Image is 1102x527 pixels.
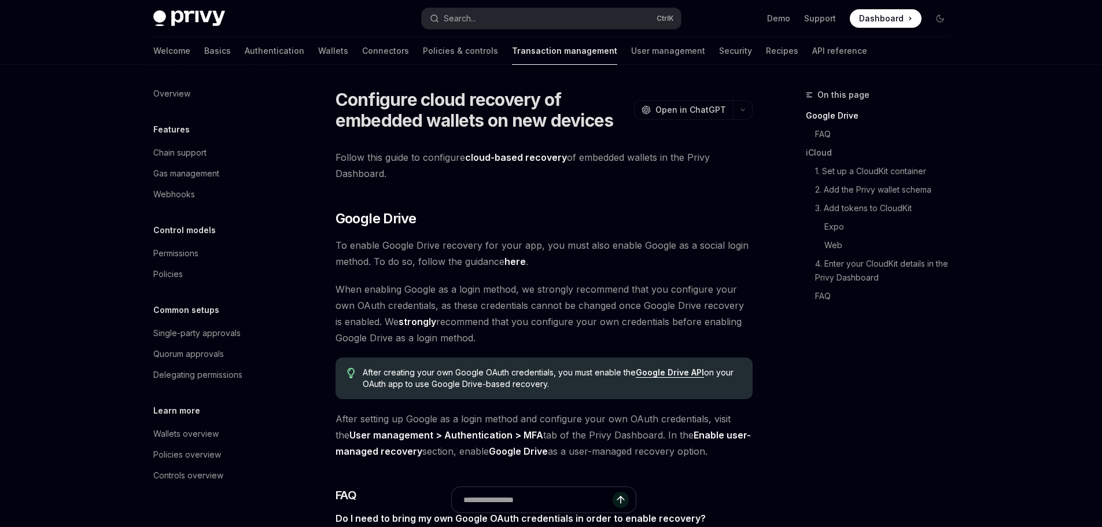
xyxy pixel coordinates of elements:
[144,323,292,344] a: Single-party approvals
[815,125,959,143] a: FAQ
[245,37,304,65] a: Authentication
[336,209,417,228] span: Google Drive
[613,492,629,508] button: Send message
[362,37,409,65] a: Connectors
[806,106,959,125] a: Google Drive
[153,469,223,482] div: Controls overview
[349,429,543,441] strong: User management > Authentication > MFA
[489,445,548,457] strong: Google Drive
[512,37,617,65] a: Transaction management
[504,256,526,268] a: here
[318,37,348,65] a: Wallets
[859,13,904,24] span: Dashboard
[423,37,498,65] a: Policies & controls
[815,287,959,305] a: FAQ
[153,87,190,101] div: Overview
[336,237,753,270] span: To enable Google Drive recovery for your app, you must also enable Google as a social login metho...
[144,364,292,385] a: Delegating permissions
[153,448,221,462] div: Policies overview
[153,303,219,317] h5: Common setups
[815,180,959,199] a: 2. Add the Privy wallet schema
[144,83,292,104] a: Overview
[465,152,567,163] strong: cloud-based recovery
[444,12,476,25] div: Search...
[817,88,869,102] span: On this page
[144,344,292,364] a: Quorum approvals
[336,281,753,346] span: When enabling Google as a login method, we strongly recommend that you configure your own OAuth c...
[144,264,292,285] a: Policies
[655,104,726,116] span: Open in ChatGPT
[144,243,292,264] a: Permissions
[363,367,740,390] span: After creating your own Google OAuth credentials, you must enable the on your OAuth app to use Go...
[767,13,790,24] a: Demo
[153,187,195,201] div: Webhooks
[153,246,198,260] div: Permissions
[144,163,292,184] a: Gas management
[336,89,629,131] h1: Configure cloud recovery of embedded wallets on new devices
[850,9,922,28] a: Dashboard
[144,423,292,444] a: Wallets overview
[347,368,355,378] svg: Tip
[824,218,959,236] a: Expo
[153,223,216,237] h5: Control models
[657,14,674,23] span: Ctrl K
[815,162,959,180] a: 1. Set up a CloudKit container
[806,143,959,162] a: iCloud
[153,267,183,281] div: Policies
[631,37,705,65] a: User management
[153,167,219,180] div: Gas management
[153,347,224,361] div: Quorum approvals
[144,142,292,163] a: Chain support
[931,9,949,28] button: Toggle dark mode
[336,149,753,182] span: Follow this guide to configure of embedded wallets in the Privy Dashboard.
[144,465,292,486] a: Controls overview
[824,236,959,255] a: Web
[719,37,752,65] a: Security
[153,368,242,382] div: Delegating permissions
[153,10,225,27] img: dark logo
[153,37,190,65] a: Welcome
[153,404,200,418] h5: Learn more
[766,37,798,65] a: Recipes
[144,184,292,205] a: Webhooks
[812,37,867,65] a: API reference
[636,367,704,378] a: Google Drive API
[153,326,241,340] div: Single-party approvals
[815,255,959,287] a: 4. Enter your CloudKit details in the Privy Dashboard
[153,123,190,137] h5: Features
[422,8,681,29] button: Search...CtrlK
[634,100,733,120] button: Open in ChatGPT
[153,427,219,441] div: Wallets overview
[153,146,207,160] div: Chain support
[815,199,959,218] a: 3. Add tokens to CloudKit
[399,316,436,327] strong: strongly
[144,444,292,465] a: Policies overview
[336,411,753,459] span: After setting up Google as a login method and configure your own OAuth credentials, visit the tab...
[804,13,836,24] a: Support
[204,37,231,65] a: Basics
